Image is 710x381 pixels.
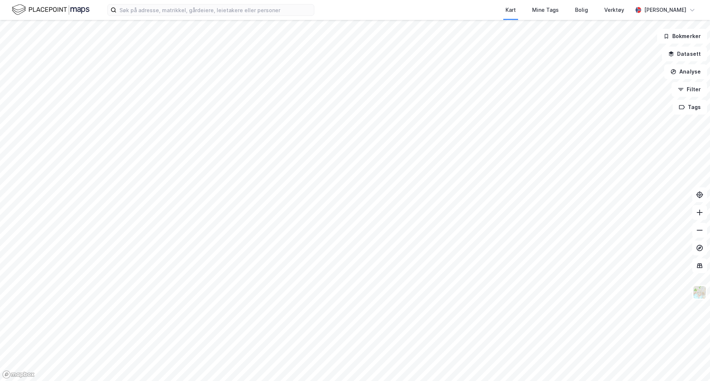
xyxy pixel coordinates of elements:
[506,6,516,14] div: Kart
[575,6,588,14] div: Bolig
[116,4,314,16] input: Søk på adresse, matrikkel, gårdeiere, leietakere eller personer
[12,3,89,16] img: logo.f888ab2527a4732fd821a326f86c7f29.svg
[604,6,624,14] div: Verktøy
[673,346,710,381] iframe: Chat Widget
[644,6,686,14] div: [PERSON_NAME]
[532,6,559,14] div: Mine Tags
